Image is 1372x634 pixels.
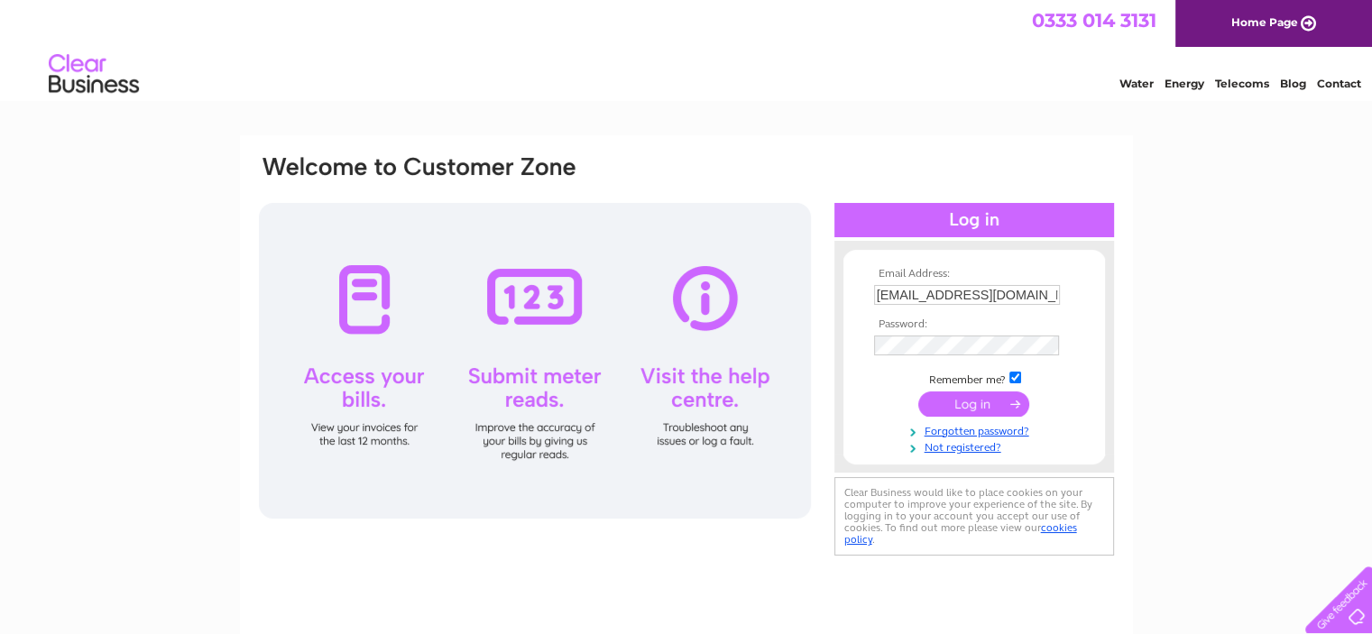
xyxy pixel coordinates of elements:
a: Contact [1317,77,1361,90]
input: Submit [918,391,1029,417]
div: Clear Business would like to place cookies on your computer to improve your experience of the sit... [834,477,1114,556]
a: Not registered? [874,437,1079,455]
a: Telecoms [1215,77,1269,90]
a: Water [1119,77,1154,90]
div: Clear Business is a trading name of Verastar Limited (registered in [GEOGRAPHIC_DATA] No. 3667643... [261,10,1113,87]
td: Remember me? [870,369,1079,387]
a: Energy [1165,77,1204,90]
a: Blog [1280,77,1306,90]
th: Password: [870,318,1079,331]
th: Email Address: [870,268,1079,280]
a: Forgotten password? [874,421,1079,438]
a: 0333 014 3131 [1032,9,1156,32]
a: cookies policy [844,521,1077,546]
img: logo.png [48,47,140,102]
